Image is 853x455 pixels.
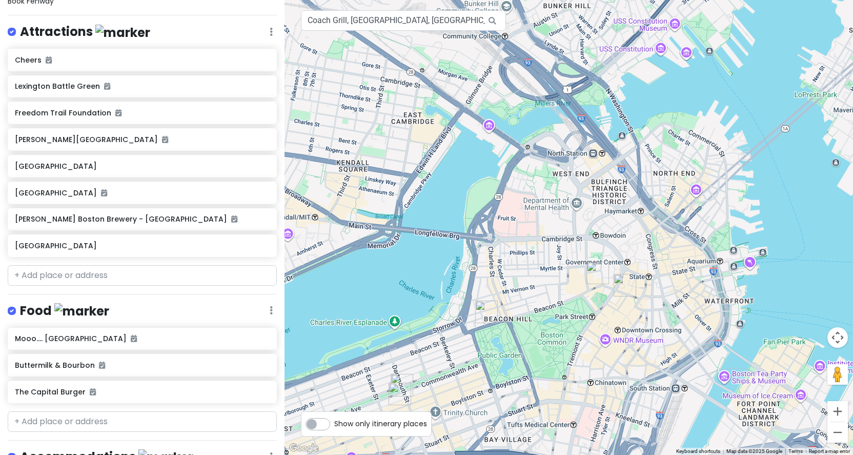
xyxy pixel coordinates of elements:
[15,162,269,171] h6: [GEOGRAPHIC_DATA]
[46,56,52,64] i: Added to itinerary
[15,108,269,117] h6: Freedom Trail Foundation
[131,335,137,342] i: Added to itinerary
[101,189,107,196] i: Added to itinerary
[115,109,121,116] i: Added to itinerary
[99,362,105,369] i: Added to itinerary
[15,241,269,250] h6: [GEOGRAPHIC_DATA]
[162,136,168,143] i: Added to itinerary
[827,364,848,385] button: Drag Pegman onto the map to open Street View
[676,448,720,455] button: Keyboard shortcuts
[301,10,506,31] input: Search a place
[287,442,321,455] a: Open this area in Google Maps (opens a new window)
[15,135,269,144] h6: [PERSON_NAME][GEOGRAPHIC_DATA]
[15,82,269,91] h6: Lexington Battle Green
[827,327,848,348] button: Map camera controls
[827,422,848,443] button: Zoom out
[104,83,110,90] i: Added to itinerary
[788,448,803,454] a: Terms (opens in new tab)
[726,448,782,454] span: Map data ©2025 Google
[15,361,269,370] h6: Buttermilk & Bourbon
[586,262,609,284] div: Mooo.... Beacon Hill
[15,214,269,224] h6: [PERSON_NAME] Boston Brewery - [GEOGRAPHIC_DATA]
[8,411,277,432] input: + Add place or address
[8,265,277,286] input: + Add place or address
[827,401,848,422] button: Zoom in
[287,442,321,455] img: Google
[391,374,413,397] div: Buttermilk & Bourbon
[809,448,850,454] a: Report a map error
[95,25,150,41] img: marker
[15,334,269,343] h6: Mooo.... [GEOGRAPHIC_DATA]
[15,188,269,197] h6: [GEOGRAPHIC_DATA]
[614,274,636,296] div: Freedom Trail Foundation
[231,215,237,223] i: Added to itinerary
[15,55,269,65] h6: Cheers
[334,418,427,429] span: Show only itinerary places
[475,301,498,323] div: Cheers
[90,388,96,395] i: Added to itinerary
[54,303,109,319] img: marker
[20,24,150,41] h4: Attractions
[389,383,411,405] div: The Capital Burger
[15,387,269,397] h6: The Capital Burger
[20,303,109,320] h4: Food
